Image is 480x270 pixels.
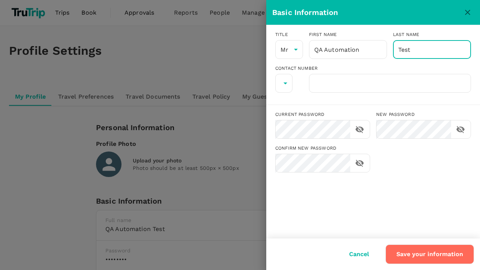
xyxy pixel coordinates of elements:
[353,157,366,169] button: toggle password visibility
[309,31,387,39] div: First name
[275,65,471,72] div: Contact Number
[461,6,474,19] button: close
[275,40,303,59] div: Mr
[275,31,303,39] div: Title
[393,31,471,39] div: Last name
[275,74,292,93] div: ​
[376,111,471,118] div: New password
[385,244,474,264] button: Save your information
[275,145,370,152] div: Confirm new password
[454,123,467,136] button: toggle password visibility
[272,6,461,18] div: Basic Information
[339,245,379,264] button: Cancel
[353,123,366,136] button: toggle password visibility
[275,111,370,118] div: Current password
